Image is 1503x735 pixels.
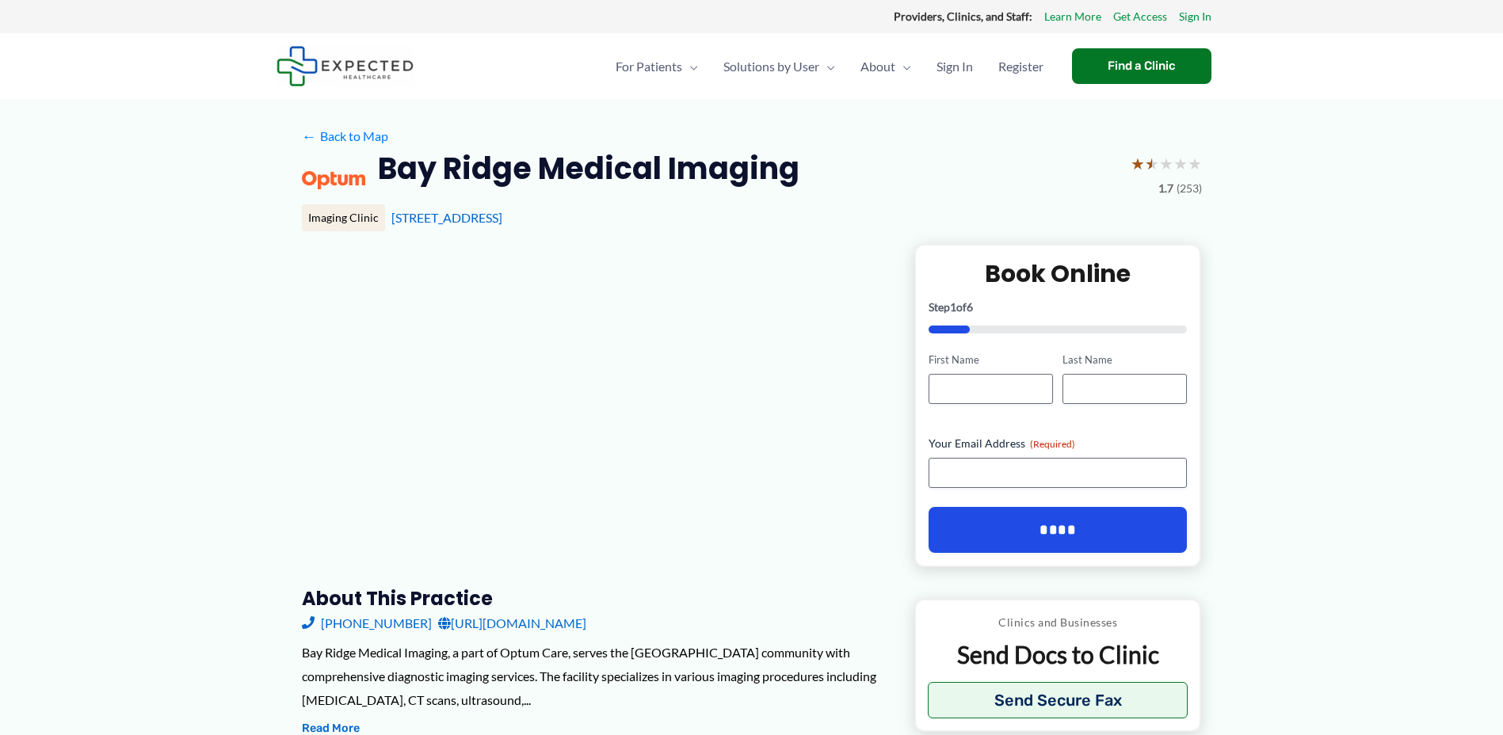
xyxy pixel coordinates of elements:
a: Learn More [1044,6,1101,27]
span: ★ [1188,149,1202,178]
h2: Book Online [929,258,1188,289]
a: ←Back to Map [302,124,388,148]
span: 1.7 [1158,178,1173,199]
span: ★ [1159,149,1173,178]
p: Clinics and Businesses [928,612,1188,633]
a: [STREET_ADDRESS] [391,210,502,225]
a: [URL][DOMAIN_NAME] [438,611,586,635]
span: Solutions by User [723,39,819,94]
div: Imaging Clinic [302,204,385,231]
a: Sign In [924,39,986,94]
span: Sign In [937,39,973,94]
p: Send Docs to Clinic [928,639,1188,670]
strong: Providers, Clinics, and Staff: [894,10,1032,23]
a: Register [986,39,1056,94]
span: (253) [1177,178,1202,199]
div: Bay Ridge Medical Imaging, a part of Optum Care, serves the [GEOGRAPHIC_DATA] community with comp... [302,641,889,711]
img: Expected Healthcare Logo - side, dark font, small [277,46,414,86]
span: ★ [1131,149,1145,178]
span: 1 [950,300,956,314]
a: Get Access [1113,6,1167,27]
nav: Primary Site Navigation [603,39,1056,94]
span: 6 [967,300,973,314]
span: ★ [1145,149,1159,178]
button: Send Secure Fax [928,682,1188,718]
span: ← [302,128,317,143]
a: Find a Clinic [1072,48,1211,84]
h2: Bay Ridge Medical Imaging [378,149,799,188]
a: Sign In [1179,6,1211,27]
label: First Name [929,352,1053,367]
label: Your Email Address [929,436,1188,451]
span: Menu Toggle [895,39,911,94]
span: Menu Toggle [682,39,698,94]
span: (Required) [1030,438,1075,450]
span: For Patients [616,39,682,94]
a: AboutMenu Toggle [848,39,924,94]
h3: About this practice [302,586,889,611]
p: Step of [929,302,1188,313]
span: About [860,39,895,94]
span: Register [998,39,1043,94]
a: Solutions by UserMenu Toggle [711,39,848,94]
label: Last Name [1062,352,1187,367]
span: ★ [1173,149,1188,178]
span: Menu Toggle [819,39,835,94]
a: For PatientsMenu Toggle [603,39,711,94]
a: [PHONE_NUMBER] [302,611,432,635]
